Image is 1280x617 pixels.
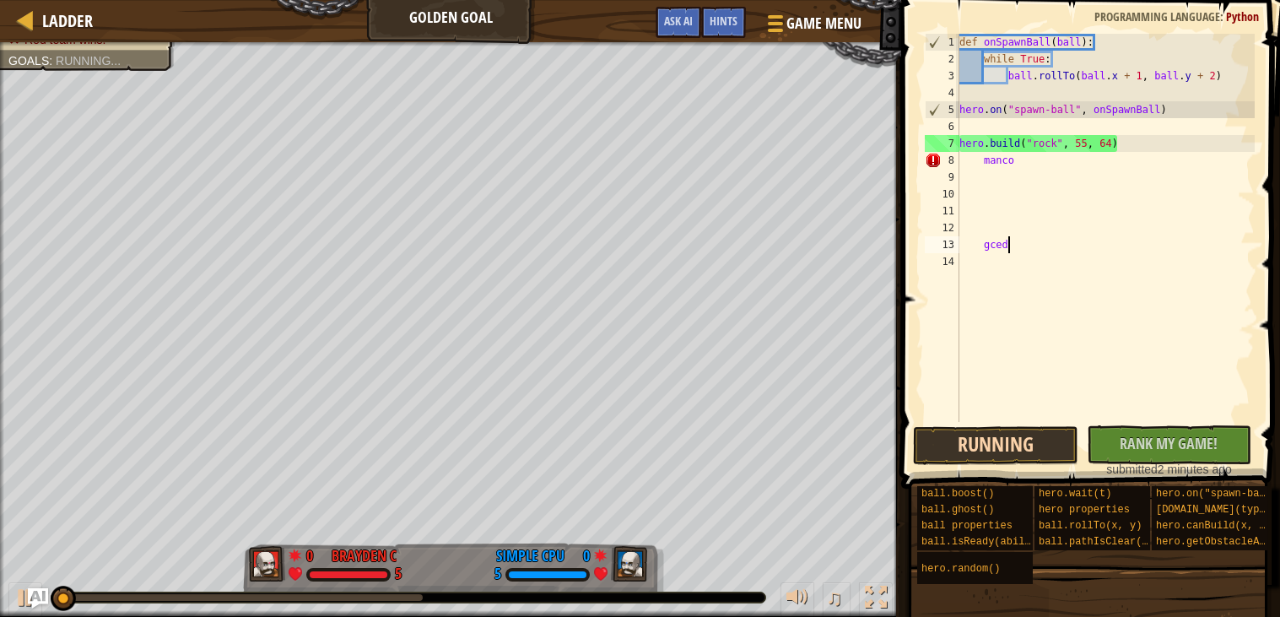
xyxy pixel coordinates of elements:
img: thang_avatar_frame.png [611,546,648,582]
span: : [1220,8,1226,24]
span: Goals [8,54,49,68]
div: 2 [925,51,959,68]
button: Toggle fullscreen [859,582,893,617]
div: 8 [925,152,959,169]
div: 0 [573,545,590,560]
span: hero.canBuild(x, y) [1156,520,1272,532]
span: ball properties [921,520,1013,532]
button: Running [913,426,1078,465]
span: ball.ghost() [921,504,994,516]
img: thang_avatar_frame.png [249,546,286,582]
span: Rank My Game! [1120,433,1218,454]
div: 5 [395,567,402,582]
button: Ask AI [656,7,701,38]
div: 12 [925,219,959,236]
span: Running... [56,54,121,68]
div: Simple CPU [496,545,564,567]
span: Hints [710,13,737,29]
button: Rank My Game! [1087,425,1252,464]
button: ♫ [823,582,851,617]
span: ♫ [826,585,843,610]
div: 7 [925,135,959,152]
div: 9 [925,169,959,186]
span: hero.wait(t) [1039,488,1111,500]
div: 14 [925,253,959,270]
button: Ctrl + P: Play [8,582,42,617]
div: 3 [925,68,959,84]
span: hero.random() [921,563,1001,575]
span: hero properties [1039,504,1130,516]
a: Ladder [34,9,93,32]
span: Programming language [1094,8,1220,24]
span: Ladder [42,9,93,32]
div: 6 [925,118,959,135]
span: ball.rollTo(x, y) [1039,520,1142,532]
div: BRAYDEN C [332,545,397,567]
span: Ask AI [664,13,693,29]
span: ball.pathIsClear(x, y) [1039,536,1172,548]
span: Python [1226,8,1259,24]
button: Ask AI [28,588,48,609]
button: Adjust volume [780,582,814,617]
div: 5 [494,567,501,582]
div: 0 [306,545,323,560]
button: Game Menu [754,7,872,46]
span: : [49,54,56,68]
span: ball.isReady(ability) [921,536,1049,548]
span: ball.boost() [921,488,994,500]
div: 4 [925,84,959,101]
div: 11 [925,203,959,219]
div: 5 [926,101,959,118]
span: Game Menu [786,13,861,35]
div: 13 [925,236,959,253]
span: submitted [1106,463,1158,476]
div: 10 [925,186,959,203]
div: 2 minutes ago [1095,461,1244,478]
div: 1 [926,34,959,51]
